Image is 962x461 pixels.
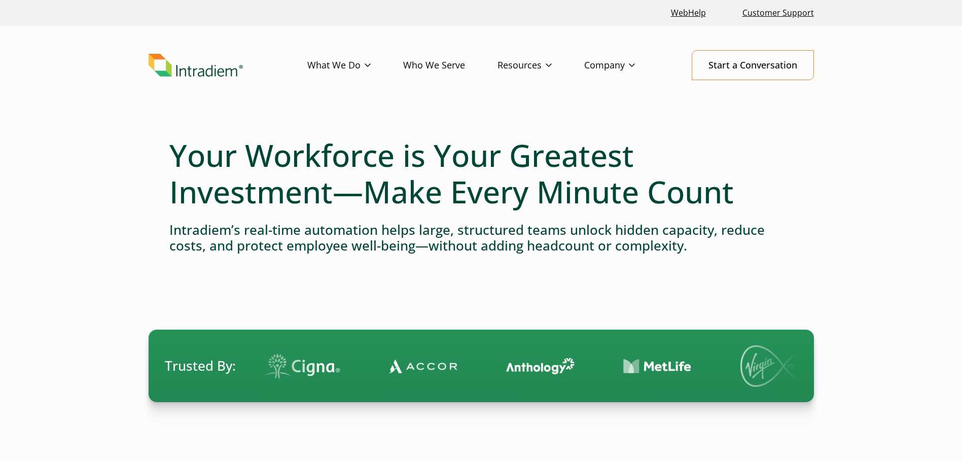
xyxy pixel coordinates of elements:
[149,54,243,77] img: Intradiem
[684,345,755,387] img: Virgin Media logo.
[497,51,584,80] a: Resources
[667,2,710,24] a: Link opens in a new window
[584,51,667,80] a: Company
[165,357,236,375] span: Trusted By:
[692,50,814,80] a: Start a Conversation
[403,51,497,80] a: Who We Serve
[169,222,793,254] h4: Intradiem’s real-time automation helps large, structured teams unlock hidden capacity, reduce cos...
[738,2,818,24] a: Customer Support
[149,54,307,77] a: Link to homepage of Intradiem
[333,359,401,374] img: Contact Center Automation Accor Logo
[169,137,793,210] h1: Your Workforce is Your Greatest Investment—Make Every Minute Count
[567,359,635,374] img: Contact Center Automation MetLife Logo
[307,51,403,80] a: What We Do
